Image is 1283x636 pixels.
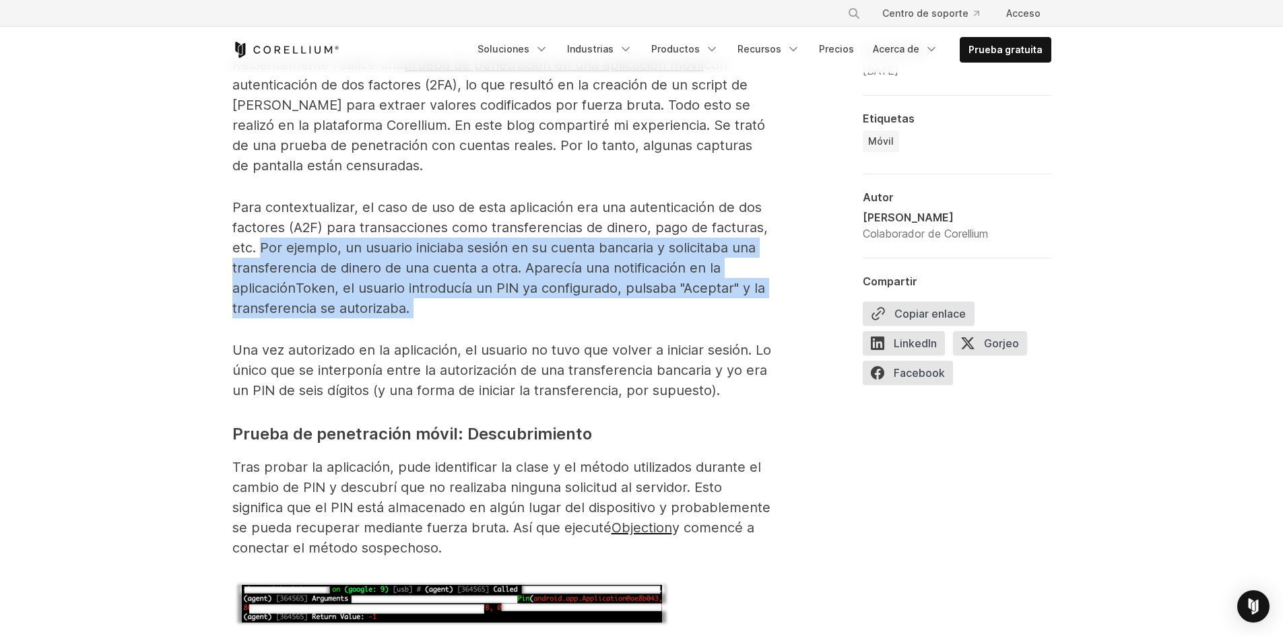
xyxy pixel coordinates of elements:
button: Buscar [842,1,866,26]
div: Menú de navegación [831,1,1051,26]
font: Etiquetas [863,112,915,125]
font: Industrias [567,43,614,55]
font: Prueba de penetración móvil: Descubrimiento [232,424,592,444]
font: [PERSON_NAME] [863,211,954,224]
a: Objection [612,520,672,536]
font: Móvil [868,135,894,147]
font: Colaborador de Corellium [863,227,988,240]
font: Prueba gratuita [968,44,1043,55]
font: Compartir [863,275,917,288]
font: Recursos [737,43,781,55]
font: Token [296,280,335,296]
font: Una vez autorizado en la aplicación, el usuario no tuvo que volver a iniciar sesión. Lo único que... [232,342,771,398]
a: Gorjeo [953,331,1035,361]
font: Acerca de [873,43,919,55]
font: Tras probar la aplicación, pude identificar la clase y el método utilizados durante el cambio de ... [232,459,770,536]
button: Copiar enlace [863,302,975,326]
a: LinkedIn [863,331,953,361]
font: Precios [819,43,854,55]
font: LinkedIn [894,337,937,350]
font: Para contextualizar, el caso de uso de esta aplicación era una autenticación de dos factores (A2F... [232,199,768,296]
a: Facebook [863,361,961,390]
a: [PERSON_NAME] Colaborador de Corellium [863,209,1051,242]
img: captura de pantalla de objeción [232,579,671,628]
font: Gorjeo [984,337,1019,350]
a: Móvil [863,131,899,152]
font: Centro de soporte [882,7,968,19]
div: Menú de navegación [469,37,1051,63]
font: Productos [651,43,700,55]
font: Acceso [1006,7,1041,19]
font: Facebook [894,366,945,380]
font: , el usuario introducía un PIN ya configurado, pulsaba "Aceptar" y la transferencia se autorizaba. [232,280,765,316]
a: Inicio de Corellium [232,42,339,58]
font: Soluciones [478,43,529,55]
font: Autor [863,190,894,204]
div: Open Intercom Messenger [1237,590,1270,623]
